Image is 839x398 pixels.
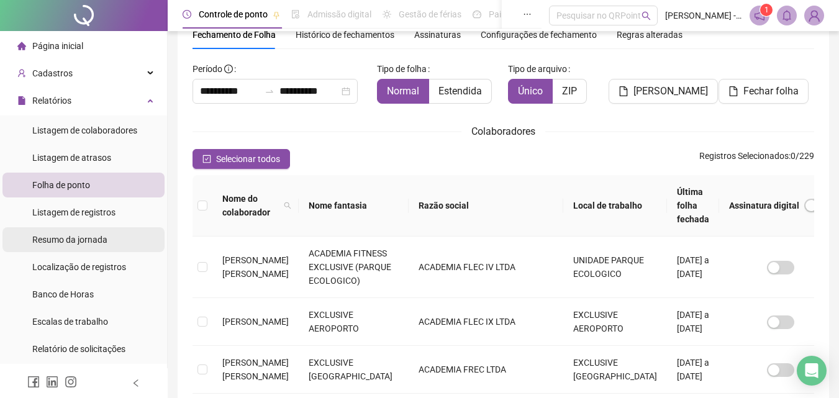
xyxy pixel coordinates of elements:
span: search [281,189,294,222]
span: [PERSON_NAME] [633,84,708,99]
td: ACADEMIA FITNESS EXCLUSIVE (PARQUE ECOLOGICO) [299,237,409,298]
span: search [284,202,291,209]
button: Fechar folha [719,79,809,104]
td: EXCLUSIVE AEROPORTO [563,298,667,346]
span: Resumo da jornada [32,235,107,245]
sup: 1 [760,4,773,16]
td: ACADEMIA FREC LTDA [409,346,563,394]
img: 5500 [805,6,823,25]
span: Cadastros [32,68,73,78]
span: bell [781,10,792,21]
span: Gestão de férias [399,9,461,19]
span: Relatório de solicitações [32,344,125,354]
span: Controle de ponto [199,9,268,19]
span: ellipsis [523,10,532,19]
span: Configurações de fechamento [481,30,597,39]
span: Assinaturas [414,30,461,39]
span: file-done [291,10,300,19]
span: Tipo de arquivo [508,62,567,76]
button: [PERSON_NAME] [609,79,718,104]
span: left [132,379,140,387]
span: file [17,96,26,105]
span: notification [754,10,765,21]
td: ACADEMIA FLEC IX LTDA [409,298,563,346]
td: [DATE] a [DATE] [667,237,719,298]
span: Normal [387,85,419,97]
span: Escalas de trabalho [32,317,108,327]
span: [PERSON_NAME] - Fitness Exclusive [665,9,742,22]
span: home [17,42,26,50]
span: : 0 / 229 [699,149,814,169]
td: EXCLUSIVE [GEOGRAPHIC_DATA] [563,346,667,394]
th: Local de trabalho [563,175,667,237]
span: Folha de ponto [32,180,90,190]
span: facebook [27,376,40,388]
span: Localização de registros [32,262,126,272]
span: Colaboradores [471,125,535,137]
span: info-circle [224,65,233,73]
span: Admissão digital [307,9,371,19]
span: file [728,86,738,96]
td: ACADEMIA FLEC IV LTDA [409,237,563,298]
span: search [642,11,651,20]
th: Nome fantasia [299,175,409,237]
td: [DATE] a [DATE] [667,346,719,394]
span: Único [518,85,543,97]
span: Registros Selecionados [699,151,789,161]
span: [PERSON_NAME] [222,317,289,327]
span: instagram [65,376,77,388]
span: Banco de Horas [32,289,94,299]
span: Regras alteradas [617,30,683,39]
span: dashboard [473,10,481,19]
span: 1 [764,6,769,14]
td: EXCLUSIVE [GEOGRAPHIC_DATA] [299,346,409,394]
span: Painel do DP [489,9,537,19]
span: Selecionar todos [216,152,280,166]
span: sun [383,10,391,19]
th: Última folha fechada [667,175,719,237]
span: ZIP [562,85,577,97]
td: EXCLUSIVE AEROPORTO [299,298,409,346]
button: Selecionar todos [193,149,290,169]
span: Listagem de colaboradores [32,125,137,135]
span: user-add [17,69,26,78]
td: UNIDADE PARQUE ECOLOGICO [563,237,667,298]
span: linkedin [46,376,58,388]
span: pushpin [273,11,280,19]
span: Assinatura digital [729,199,799,212]
td: [DATE] a [DATE] [667,298,719,346]
span: Página inicial [32,41,83,51]
span: Estendida [438,85,482,97]
div: Open Intercom Messenger [797,356,827,386]
span: Nome do colaborador [222,192,279,219]
span: to [265,86,274,96]
span: Período [193,64,222,74]
span: [PERSON_NAME] [PERSON_NAME] [222,358,289,381]
span: Listagem de atrasos [32,153,111,163]
span: Fechar folha [743,84,799,99]
th: Razão social [409,175,563,237]
span: [PERSON_NAME] [PERSON_NAME] [222,255,289,279]
span: file [619,86,628,96]
span: Listagem de registros [32,207,116,217]
span: Histórico de fechamentos [296,30,394,40]
span: clock-circle [183,10,191,19]
span: swap-right [265,86,274,96]
span: Fechamento de Folha [193,30,276,40]
span: check-square [202,155,211,163]
span: Tipo de folha [377,62,427,76]
span: Relatórios [32,96,71,106]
